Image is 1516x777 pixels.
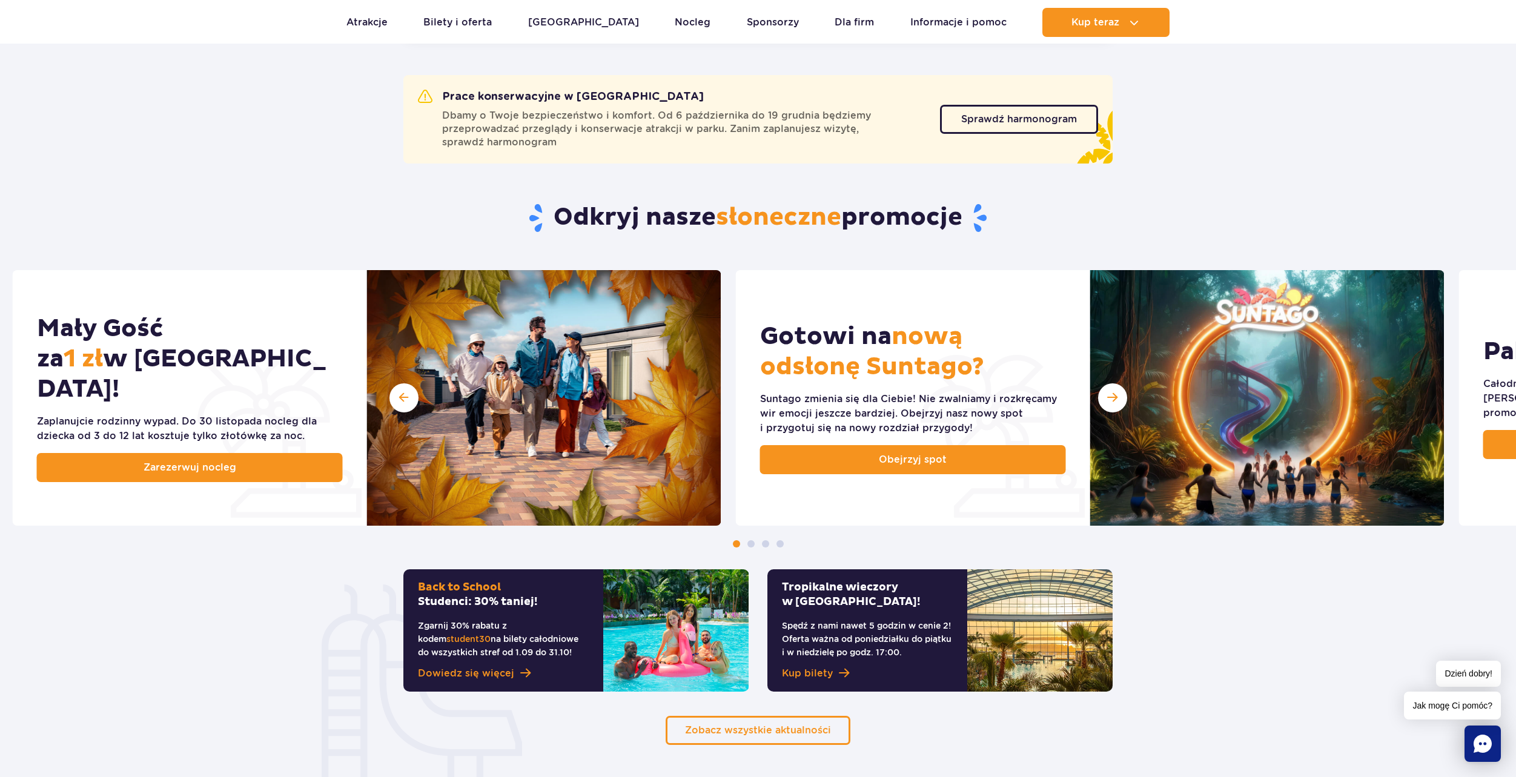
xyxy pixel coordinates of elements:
[418,90,704,104] h2: Prace konserwacyjne w [GEOGRAPHIC_DATA]
[1465,726,1501,762] div: Chat
[1071,17,1119,28] span: Kup teraz
[747,8,799,37] a: Sponsorzy
[1090,270,1445,526] img: Gotowi na nową odsłonę Suntago?
[442,109,925,149] span: Dbamy o Twoje bezpieczeństwo i komfort. Od 6 października do 19 grudnia będziemy przeprowadzać pr...
[64,344,103,374] span: 1 zł
[675,8,710,37] a: Nocleg
[418,666,514,681] span: Dowiedz się więcej
[423,8,492,37] a: Bilety i oferta
[685,724,831,736] span: Zobacz wszystkie aktualności
[37,314,343,405] h2: Mały Gość za w [GEOGRAPHIC_DATA]!
[967,569,1113,692] img: Tropikalne wieczory w&nbsp;Suntago!
[716,202,841,233] span: słoneczne
[666,716,850,745] a: Zobacz wszystkie aktualności
[346,8,388,37] a: Atrakcje
[528,8,639,37] a: [GEOGRAPHIC_DATA]
[144,460,236,475] span: Zarezerwuj nocleg
[940,105,1098,134] a: Sprawdź harmonogram
[782,619,953,659] p: Spędź z nami nawet 5 godzin w cenie 2! Oferta ważna od poniedziałku do piątku i w niedzielę po go...
[760,392,1066,435] div: Suntago zmienia się dla Ciebie! Nie zwalniamy i rozkręcamy wir emocji jeszcze bardziej. Obejrzyj ...
[1404,692,1501,719] span: Jak mogę Ci pomóc?
[835,8,874,37] a: Dla firm
[1436,661,1501,687] span: Dzień dobry!
[418,580,501,594] span: Back to School
[782,666,833,681] span: Kup bilety
[782,580,953,609] h2: Tropikalne wieczory w [GEOGRAPHIC_DATA]!
[603,569,749,692] img: Back to SchoolStudenci: 30% taniej!
[418,666,589,681] a: Dowiedz się więcej
[760,445,1066,474] a: Obejrzyj spot
[910,8,1007,37] a: Informacje i pomoc
[961,114,1077,124] span: Sprawdź harmonogram
[446,634,491,644] span: student30
[37,453,343,482] a: Zarezerwuj nocleg
[782,666,953,681] a: Kup bilety
[760,322,1066,382] h2: Gotowi na
[760,322,984,382] span: nową odsłonę Suntago?
[1098,383,1127,412] div: Następny slajd
[879,452,947,467] span: Obejrzyj spot
[418,580,589,609] h2: Studenci: 30% taniej!
[367,270,721,526] img: Mały Gość za 1&nbsp;zł w&nbsp;Suntago Village!
[403,202,1113,234] h2: Odkryj nasze promocje
[37,414,343,443] div: Zaplanujcie rodzinny wypad. Do 30 listopada nocleg dla dziecka od 3 do 12 lat kosztuje tylko złot...
[418,619,589,659] p: Zgarnij 30% rabatu z kodem na bilety całodniowe do wszystkich stref od 1.09 do 31.10!
[1042,8,1170,37] button: Kup teraz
